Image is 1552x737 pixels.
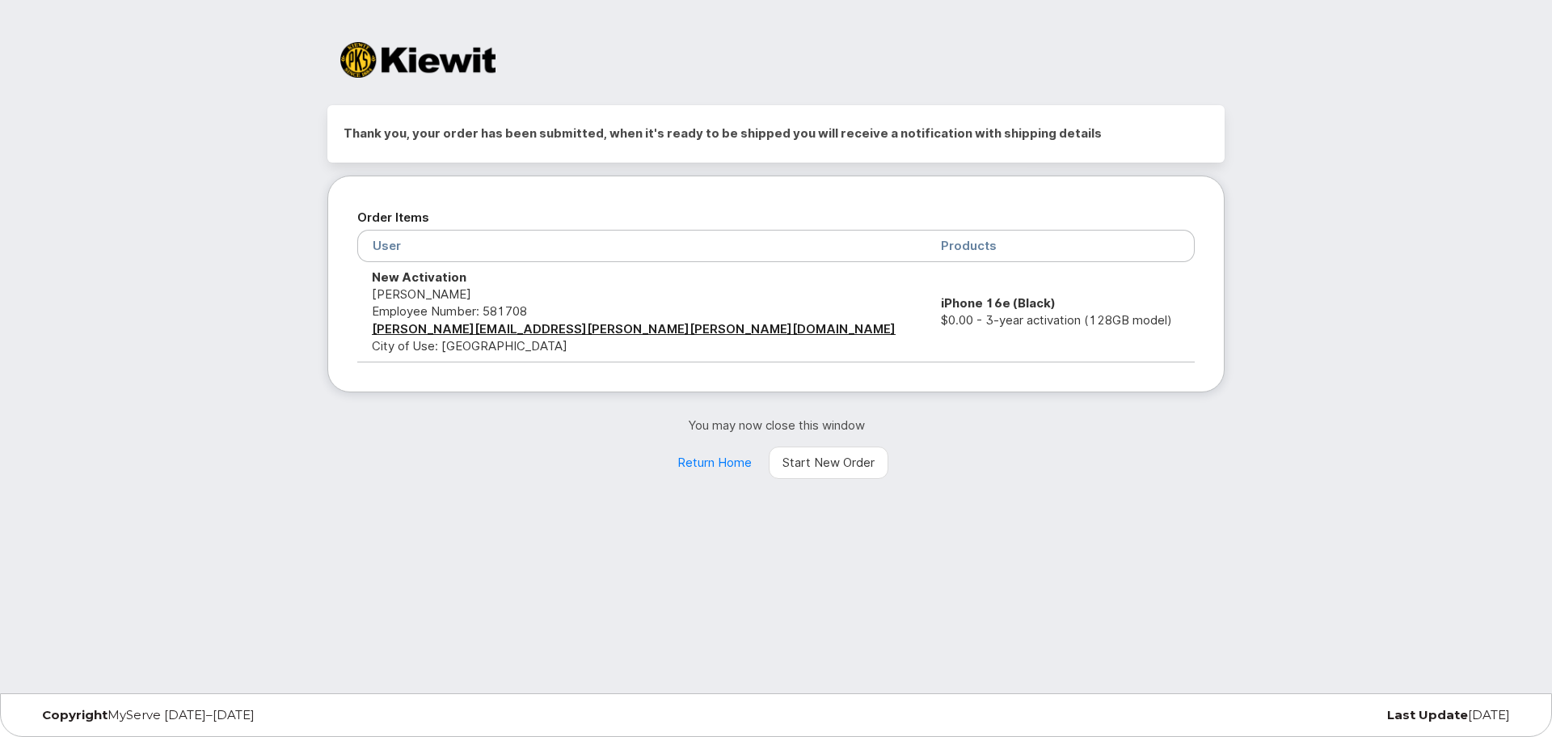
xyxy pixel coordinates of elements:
[357,230,926,261] th: User
[926,230,1195,261] th: Products
[372,303,527,319] span: Employee Number: 581708
[357,262,926,362] td: [PERSON_NAME] City of Use: [GEOGRAPHIC_DATA]
[327,417,1225,434] p: You may now close this window
[340,42,496,78] img: Kiewit Canada Inc
[42,707,108,722] strong: Copyright
[357,205,1195,230] h2: Order Items
[941,295,1056,311] strong: iPhone 16e (Black)
[1387,707,1468,722] strong: Last Update
[372,269,466,285] strong: New Activation
[664,447,765,479] a: Return Home
[30,709,527,722] div: MyServe [DATE]–[DATE]
[372,321,896,337] a: [PERSON_NAME][EMAIL_ADDRESS][PERSON_NAME][PERSON_NAME][DOMAIN_NAME]
[769,447,888,479] a: Start New Order
[344,121,1208,146] h2: Thank you, your order has been submitted, when it's ready to be shipped you will receive a notifi...
[926,262,1195,362] td: $0.00 - 3-year activation (128GB model)
[1025,709,1522,722] div: [DATE]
